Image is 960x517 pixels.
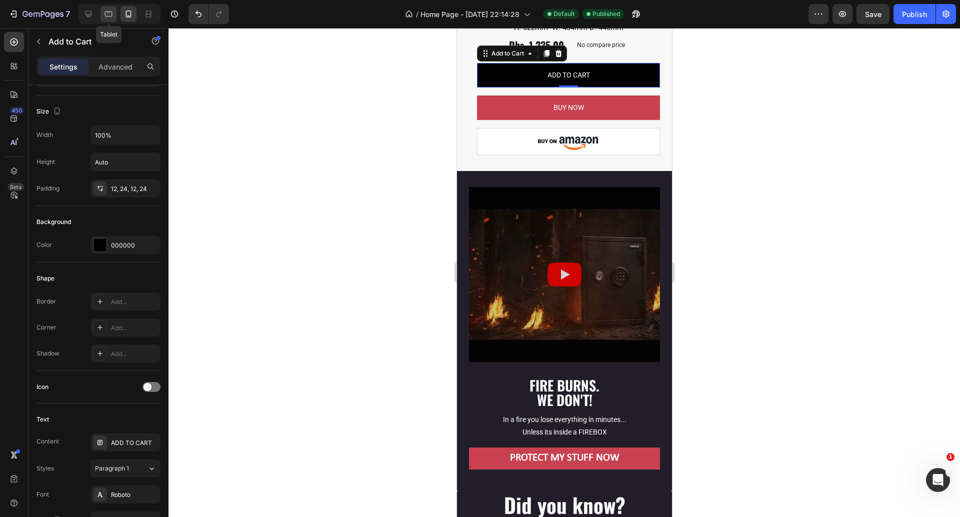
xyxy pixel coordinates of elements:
[36,382,48,391] div: Icon
[946,453,954,461] span: 1
[111,323,158,332] div: Add...
[48,35,133,47] p: Add to Cart
[36,437,59,446] div: Content
[91,126,160,144] input: Auto
[36,184,59,193] div: Padding
[111,297,158,306] div: Add...
[90,459,160,477] button: Paragraph 1
[592,9,620,18] span: Published
[111,184,158,193] div: 12, 24, 12, 24
[9,106,24,114] div: 450
[36,157,55,166] div: Height
[31,462,183,491] h2: Did you know?
[36,490,49,499] div: Font
[91,153,160,171] input: Auto
[4,4,74,24] button: 7
[7,183,24,191] div: Beta
[926,468,950,492] iframe: Intercom live chat
[36,415,49,424] div: Text
[36,297,56,306] div: Border
[553,9,574,18] span: Default
[65,8,70,20] p: 7
[856,4,889,24] button: Save
[111,438,158,447] div: ADD TO CART
[893,4,935,24] button: Publish
[36,105,63,118] div: Size
[36,274,54,283] div: Shape
[36,349,59,358] div: Shadow
[902,9,927,19] div: Publish
[36,464,54,473] div: Styles
[36,130,53,139] div: Width
[95,464,129,473] span: Paragraph 1
[416,9,418,19] span: /
[36,323,56,332] div: Corner
[111,241,158,250] div: 000000
[111,349,158,358] div: Add...
[420,9,519,19] span: Home Page - [DATE] 22:14:28
[49,61,77,72] p: Settings
[457,28,672,517] iframe: Design area
[36,217,71,226] div: Background
[865,10,881,18] span: Save
[36,240,52,249] div: Color
[98,61,132,72] p: Advanced
[111,490,158,499] div: Roboto
[188,4,229,24] div: Undo/Redo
